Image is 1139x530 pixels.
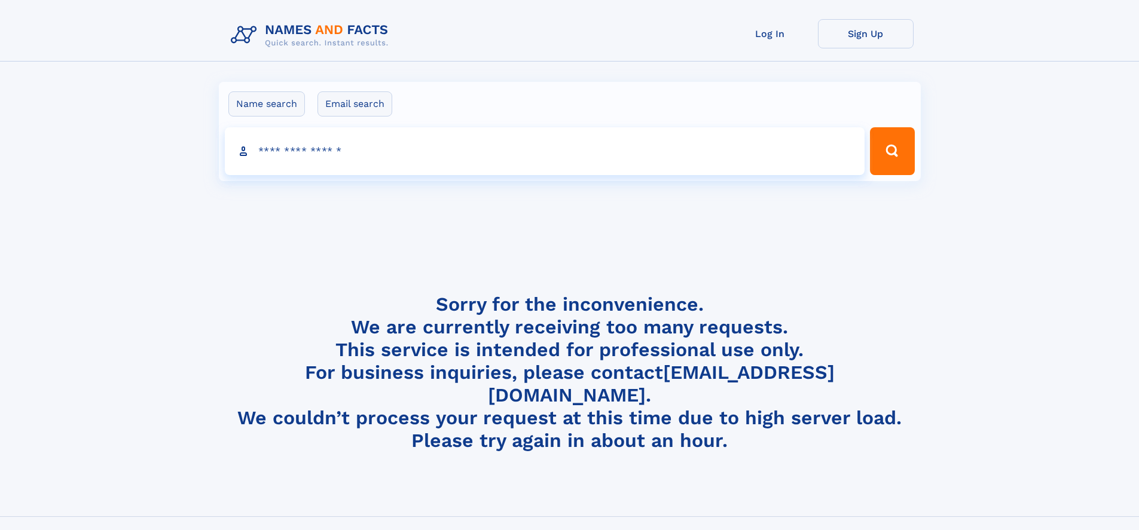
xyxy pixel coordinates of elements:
[870,127,914,175] button: Search Button
[818,19,914,48] a: Sign Up
[225,127,865,175] input: search input
[317,91,392,117] label: Email search
[228,91,305,117] label: Name search
[226,19,398,51] img: Logo Names and Facts
[488,361,835,406] a: [EMAIL_ADDRESS][DOMAIN_NAME]
[226,293,914,452] h4: Sorry for the inconvenience. We are currently receiving too many requests. This service is intend...
[722,19,818,48] a: Log In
